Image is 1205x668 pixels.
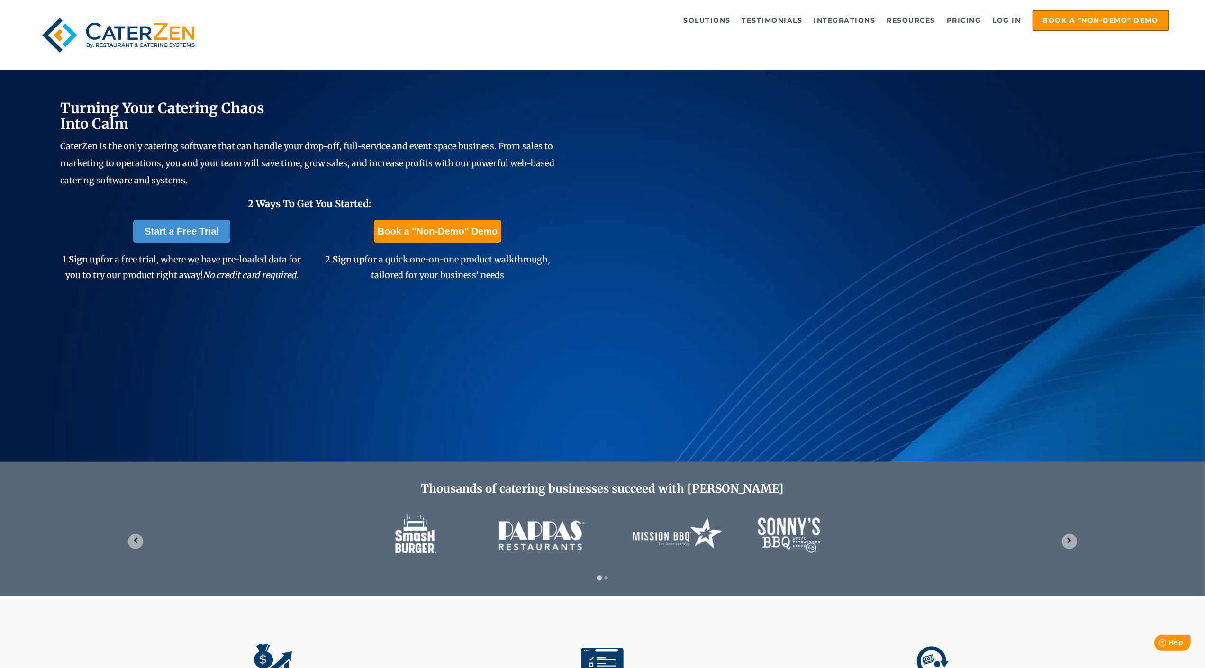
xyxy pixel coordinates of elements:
[592,573,613,581] div: Select a slide to show
[120,501,1084,568] div: 1 of 2
[604,576,608,580] button: Go to slide 2
[1062,534,1077,549] button: Next slide
[809,11,880,30] a: Integrations
[120,482,1084,496] h2: Thousands of catering businesses succeed with [PERSON_NAME]
[120,501,1084,581] section: Image carousel with 2 slides.
[375,501,830,568] img: caterzen-client-logos-1
[737,11,807,30] a: Testimonials
[60,141,554,186] span: CaterZen is the only catering software that can handle your drop-off, full-service and event spac...
[942,11,986,30] a: Pricing
[203,270,299,280] em: No credit card required.
[1121,631,1195,658] iframe: Help widget launcher
[374,220,501,243] a: Book a "Non-Demo" Demo
[69,254,100,265] span: Sign up
[882,11,941,30] a: Resources
[248,198,371,209] span: 2 Ways To Get You Started:
[60,99,264,133] span: Turning Your Catering Chaos Into Calm
[230,10,1169,31] div: Navigation Menu
[597,576,602,581] button: Go to slide 1
[333,254,364,265] span: Sign up
[325,254,550,280] span: 2. for a quick one-on-one product walkthrough, tailored for your business' needs
[988,11,1026,30] a: Log in
[36,10,200,60] img: caterzen
[128,534,143,549] button: Go to last slide
[133,220,230,243] a: Start a Free Trial
[1033,10,1169,31] a: Book a "Non-Demo" Demo
[63,254,301,280] span: 1. for a free trial, where we have pre-loaded data for you to try our product right away!
[679,11,735,30] a: Solutions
